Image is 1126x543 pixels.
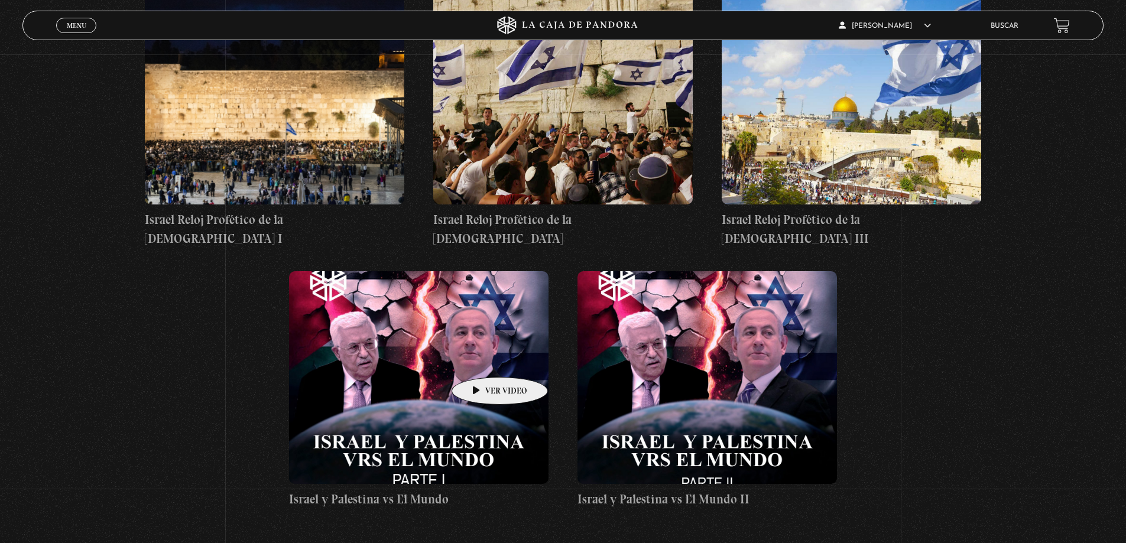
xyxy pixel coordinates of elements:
[991,22,1018,30] a: Buscar
[67,22,86,29] span: Menu
[1054,18,1070,34] a: View your shopping cart
[289,490,549,509] h4: Israel y Palestina vs El Mundo
[289,271,549,509] a: Israel y Palestina vs El Mundo
[145,210,404,248] h4: Israel Reloj Profético de la [DEMOGRAPHIC_DATA] I
[839,22,931,30] span: [PERSON_NAME]
[63,32,90,40] span: Cerrar
[433,210,693,248] h4: Israel Reloj Profético de la [DEMOGRAPHIC_DATA]
[577,271,837,509] a: Israel y Palestina vs El Mundo II
[722,210,981,248] h4: Israel Reloj Profético de la [DEMOGRAPHIC_DATA] III
[577,490,837,509] h4: Israel y Palestina vs El Mundo II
